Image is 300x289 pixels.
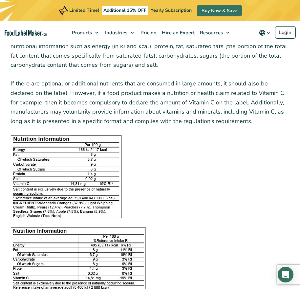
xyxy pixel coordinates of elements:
a: Hire an Expert [159,21,197,45]
a: Resources [197,21,233,45]
span: Limited Time! [69,7,99,13]
a: Buy Now & Save [197,5,242,16]
span: Products [70,29,93,36]
a: Pricing [137,21,159,45]
a: Products [69,21,102,45]
p: If there are optional or additional nutrients that are consumed in large amounts, it should also ... [11,79,289,126]
img: EU Standard Nutrition Facts Label with nutrition information in a tabular format. [11,135,122,218]
span: Resources [198,29,224,36]
span: Yearly Subscription [151,7,192,13]
a: Login [275,26,296,39]
a: Industries [102,21,137,45]
div: Open Intercom Messenger [278,267,293,282]
p: Under the current EU regulations, the Standard Nutrition Facts Label is used the most and is pres... [11,23,289,70]
span: Pricing [139,29,157,36]
span: Hire an Expert [160,29,195,36]
span: Additional 15% OFF [102,6,148,15]
span: Industries [103,29,128,36]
